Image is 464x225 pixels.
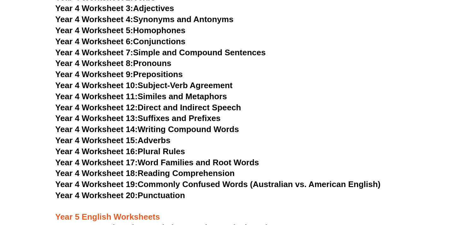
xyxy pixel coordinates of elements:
[55,103,241,112] a: Year 4 Worksheet 12:Direct and Indirect Speech
[55,58,171,68] a: Year 4 Worksheet 8:Pronouns
[55,81,138,90] span: Year 4 Worksheet 10:
[55,168,235,178] a: Year 4 Worksheet 18:Reading Comprehension
[55,37,186,46] a: Year 4 Worksheet 6:Conjunctions
[55,113,221,123] a: Year 4 Worksheet 13:Suffixes and Prefixes
[55,136,138,145] span: Year 4 Worksheet 15:
[55,92,138,101] span: Year 4 Worksheet 11:
[55,179,138,189] span: Year 4 Worksheet 19:
[55,70,133,79] span: Year 4 Worksheet 9:
[55,191,138,200] span: Year 4 Worksheet 20:
[55,15,133,24] span: Year 4 Worksheet 4:
[55,37,133,46] span: Year 4 Worksheet 6:
[55,103,138,112] span: Year 4 Worksheet 12:
[55,158,138,167] span: Year 4 Worksheet 17:
[55,147,185,156] a: Year 4 Worksheet 16:Plural Rules
[55,201,409,223] h3: Year 5 English Worksheets
[55,15,234,24] a: Year 4 Worksheet 4:Synonyms and Antonyms
[55,147,138,156] span: Year 4 Worksheet 16:
[55,136,170,145] a: Year 4 Worksheet 15:Adverbs
[55,48,266,57] a: Year 4 Worksheet 7:Simple and Compound Sentences
[55,125,239,134] a: Year 4 Worksheet 14:Writing Compound Words
[55,168,138,178] span: Year 4 Worksheet 18:
[55,26,133,35] span: Year 4 Worksheet 5:
[55,179,381,189] a: Year 4 Worksheet 19:Commonly Confused Words (Australian vs. American English)
[55,26,186,35] a: Year 4 Worksheet 5:Homophones
[55,58,133,68] span: Year 4 Worksheet 8:
[55,70,183,79] a: Year 4 Worksheet 9:Prepositions
[55,158,259,167] a: Year 4 Worksheet 17:Word Families and Root Words
[55,3,133,13] span: Year 4 Worksheet 3:
[55,48,133,57] span: Year 4 Worksheet 7:
[356,154,464,225] iframe: Chat Widget
[55,81,233,90] a: Year 4 Worksheet 10:Subject-Verb Agreement
[55,92,227,101] a: Year 4 Worksheet 11:Similes and Metaphors
[55,125,138,134] span: Year 4 Worksheet 14:
[55,3,174,13] a: Year 4 Worksheet 3:Adjectives
[55,113,138,123] span: Year 4 Worksheet 13:
[55,191,185,200] a: Year 4 Worksheet 20:Punctuation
